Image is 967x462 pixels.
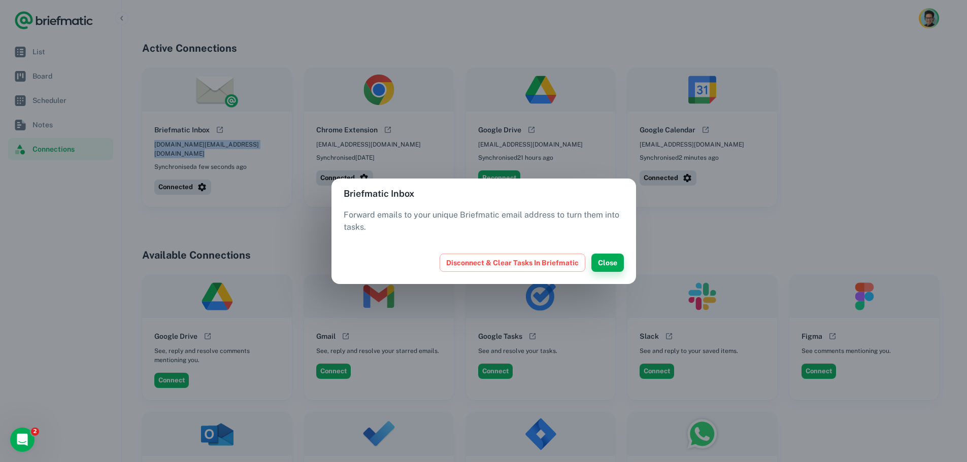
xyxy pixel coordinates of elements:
[331,179,636,209] h2: Briefmatic Inbox
[31,428,39,436] span: 2
[440,254,585,272] button: Disconnect & Clear Tasks In Briefmatic
[10,428,35,452] iframe: Intercom live chat
[591,254,624,272] button: Close
[344,209,624,233] p: Forward emails to your unique Briefmatic email address to turn them into tasks.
